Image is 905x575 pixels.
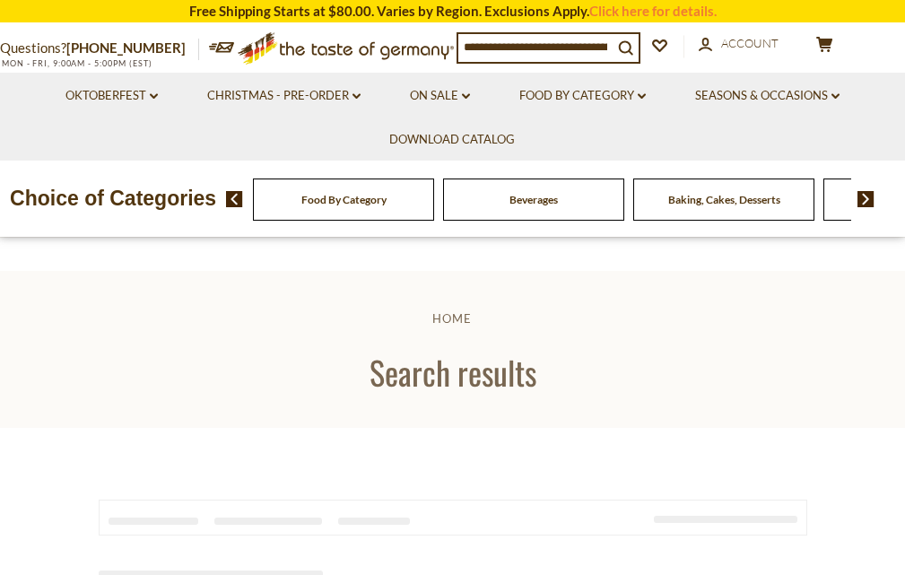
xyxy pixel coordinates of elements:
[699,34,779,54] a: Account
[207,86,361,106] a: Christmas - PRE-ORDER
[301,193,387,206] a: Food By Category
[589,3,717,19] a: Click here for details.
[389,130,515,150] a: Download Catalog
[226,191,243,207] img: previous arrow
[432,311,472,326] a: Home
[65,86,158,106] a: Oktoberfest
[66,39,186,56] a: [PHONE_NUMBER]
[857,191,875,207] img: next arrow
[721,36,779,50] span: Account
[668,193,780,206] a: Baking, Cakes, Desserts
[56,352,849,392] h1: Search results
[509,193,558,206] a: Beverages
[695,86,840,106] a: Seasons & Occasions
[519,86,646,106] a: Food By Category
[410,86,470,106] a: On Sale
